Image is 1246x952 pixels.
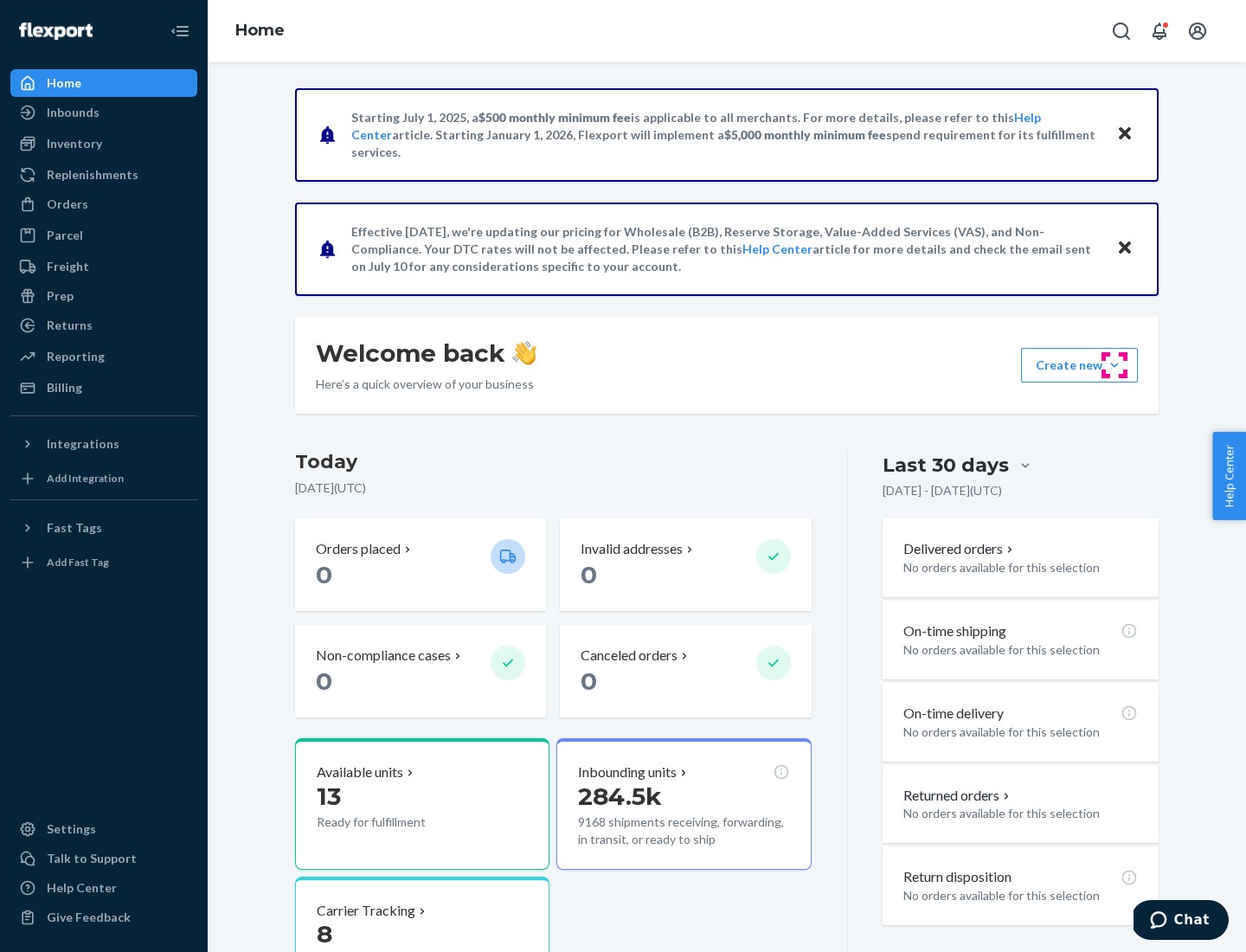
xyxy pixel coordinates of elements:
span: 0 [581,666,597,696]
span: 0 [581,560,597,589]
p: No orders available for this selection [903,641,1138,659]
button: Help Center [1212,432,1246,520]
p: On-time delivery [903,704,1004,724]
h3: Today [295,448,812,476]
a: Help Center [742,241,812,256]
div: Parcel [47,227,83,244]
p: No orders available for this selection [903,805,1138,822]
button: Close [1114,236,1136,261]
p: Effective [DATE], we're updating our pricing for Wholesale (B2B), Reserve Storage, Value-Added Se... [351,223,1100,275]
div: Talk to Support [47,850,137,867]
p: Carrier Tracking [317,901,415,921]
div: Inventory [47,135,102,152]
a: Billing [10,374,197,402]
button: Give Feedback [10,904,197,931]
span: 13 [317,782,341,811]
span: 284.5k [578,782,662,811]
a: Home [235,21,285,40]
button: Create new [1021,348,1138,383]
p: Here’s a quick overview of your business [316,376,536,393]
a: Help Center [10,874,197,902]
div: Inbounds [47,104,100,121]
button: Inbounding units284.5k9168 shipments receiving, forwarding, in transit, or ready to ship [556,738,811,870]
p: Invalid addresses [581,539,683,559]
button: Close Navigation [163,14,197,48]
span: 8 [317,919,332,949]
div: Settings [47,820,96,838]
a: Add Integration [10,465,197,492]
button: Invalid addresses 0 [560,518,811,611]
span: $500 monthly minimum fee [478,110,631,125]
button: Returned orders [903,786,1013,806]
a: Parcel [10,222,197,249]
img: Flexport logo [19,23,93,40]
p: Ready for fulfillment [317,814,477,831]
a: Inventory [10,130,197,158]
a: Add Fast Tag [10,549,197,576]
img: hand-wave emoji [512,341,536,365]
span: 0 [316,560,332,589]
a: Prep [10,282,197,310]
a: Replenishments [10,161,197,189]
iframe: Opens a widget where you can chat to one of our agents [1134,900,1229,943]
p: No orders available for this selection [903,724,1138,741]
p: No orders available for this selection [903,887,1138,904]
button: Talk to Support [10,845,197,872]
p: Non-compliance cases [316,646,451,666]
p: No orders available for this selection [903,559,1138,576]
button: Non-compliance cases 0 [295,625,546,717]
p: On-time shipping [903,621,1006,641]
div: Help Center [47,879,117,897]
p: Inbounding units [578,762,677,782]
a: Freight [10,253,197,280]
a: Home [10,69,197,97]
div: Billing [47,379,82,396]
div: Add Fast Tag [47,555,109,569]
button: Open notifications [1142,14,1177,48]
a: Orders [10,190,197,218]
p: 9168 shipments receiving, forwarding, in transit, or ready to ship [578,814,789,848]
button: Integrations [10,430,197,458]
button: Fast Tags [10,514,197,542]
span: 0 [316,666,332,696]
span: $5,000 monthly minimum fee [724,127,886,142]
p: Starting July 1, 2025, a is applicable to all merchants. For more details, please refer to this a... [351,109,1100,161]
div: Returns [47,317,93,334]
h1: Welcome back [316,338,536,369]
a: Inbounds [10,99,197,126]
div: Home [47,74,81,92]
div: Reporting [47,348,105,365]
a: Settings [10,815,197,843]
div: Last 30 days [883,452,1009,479]
div: Integrations [47,435,119,453]
button: Delivered orders [903,539,1017,559]
div: Fast Tags [47,519,102,537]
div: Replenishments [47,166,138,183]
ol: breadcrumbs [222,6,299,56]
button: Orders placed 0 [295,518,546,611]
button: Canceled orders 0 [560,625,811,717]
button: Available units13Ready for fulfillment [295,738,549,870]
div: Orders [47,196,88,213]
button: Open account menu [1180,14,1215,48]
div: Freight [47,258,89,275]
p: Return disposition [903,867,1012,887]
div: Give Feedback [47,909,131,926]
a: Reporting [10,343,197,370]
div: Prep [47,287,74,305]
p: [DATE] ( UTC ) [295,479,812,497]
p: [DATE] - [DATE] ( UTC ) [883,482,1002,499]
p: Canceled orders [581,646,678,666]
p: Orders placed [316,539,401,559]
div: Add Integration [47,471,124,486]
a: Returns [10,312,197,339]
p: Available units [317,762,403,782]
button: Open Search Box [1104,14,1139,48]
button: Close [1114,122,1136,147]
